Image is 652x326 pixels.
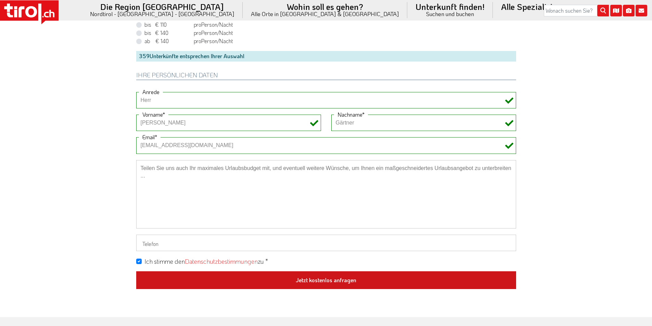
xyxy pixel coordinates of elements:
[136,51,516,61] div: Unterkünfte entsprechen Ihrer Auswahl
[139,52,150,60] span: 359
[90,11,234,17] small: Nordtirol - [GEOGRAPHIC_DATA] - [GEOGRAPHIC_DATA]
[136,72,516,80] h2: Ihre persönlichen Daten
[251,11,399,17] small: Alle Orte in [GEOGRAPHIC_DATA] & [GEOGRAPHIC_DATA]
[144,29,192,37] span: bis € 140
[416,11,485,17] small: Suchen und buchen
[136,271,516,289] button: Jetzt kostenlos anfragen
[201,37,217,44] em: Person
[623,5,635,16] i: Fotogalerie
[201,29,217,36] em: Person
[636,5,647,16] i: Kontakt
[610,5,622,16] i: Karte öffnen
[144,37,192,45] span: ab € 140
[544,5,609,16] input: Wonach suchen Sie?
[144,257,268,266] label: Ich stimme den zu *
[185,257,258,265] a: Datenschutzbestimmungen
[144,29,233,37] label: pro /Nacht
[144,37,233,45] label: pro /Nacht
